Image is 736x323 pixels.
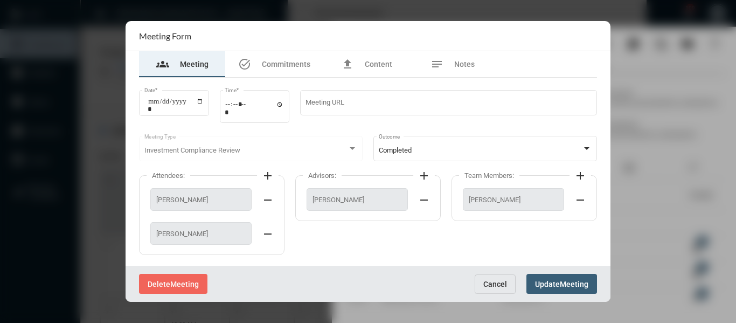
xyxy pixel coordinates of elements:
[475,274,516,294] button: Cancel
[148,280,170,288] span: Delete
[156,196,246,204] span: [PERSON_NAME]
[147,171,190,180] label: Attendees:
[156,230,246,238] span: [PERSON_NAME]
[526,274,597,294] button: UpdateMeeting
[156,58,169,71] mat-icon: groups
[560,280,588,288] span: Meeting
[483,280,507,288] span: Cancel
[341,58,354,71] mat-icon: file_upload
[303,171,342,180] label: Advisors:
[431,58,443,71] mat-icon: notes
[262,60,310,68] span: Commitments
[261,228,274,240] mat-icon: remove
[574,169,587,182] mat-icon: add
[469,196,558,204] span: [PERSON_NAME]
[238,58,251,71] mat-icon: task_alt
[261,194,274,207] mat-icon: remove
[261,169,274,182] mat-icon: add
[365,60,392,68] span: Content
[379,146,412,154] span: Completed
[144,146,240,154] span: Investment Compliance Review
[454,60,475,68] span: Notes
[459,171,519,180] label: Team Members:
[139,31,191,41] h2: Meeting Form
[418,194,431,207] mat-icon: remove
[139,274,207,294] button: DeleteMeeting
[574,194,587,207] mat-icon: remove
[170,280,199,288] span: Meeting
[418,169,431,182] mat-icon: add
[313,196,402,204] span: [PERSON_NAME]
[180,60,209,68] span: Meeting
[535,280,560,288] span: Update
